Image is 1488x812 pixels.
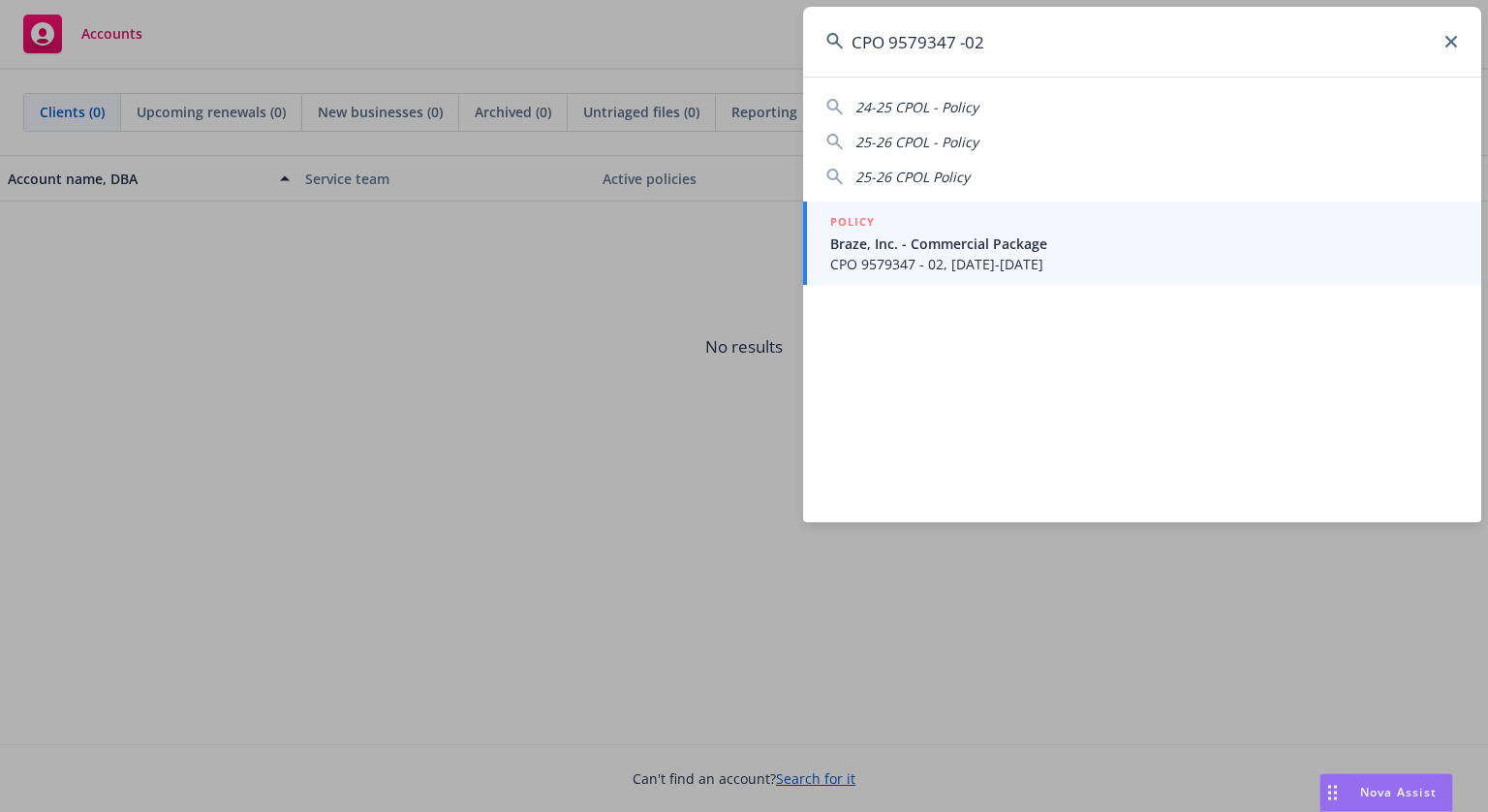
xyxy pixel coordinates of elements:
div: Drag to move [1320,774,1345,811]
span: 25-26 CPOL Policy [855,168,970,186]
span: CPO 9579347 - 02, [DATE]-[DATE] [830,254,1458,274]
input: Search... [803,7,1481,77]
span: 25-26 CPOL - Policy [855,133,978,151]
span: Nova Assist [1360,784,1437,800]
h5: POLICY [830,212,875,232]
button: Nova Assist [1319,773,1453,812]
span: 24-25 CPOL - Policy [855,98,978,116]
a: POLICYBraze, Inc. - Commercial PackageCPO 9579347 - 02, [DATE]-[DATE] [803,202,1481,285]
span: Braze, Inc. - Commercial Package [830,234,1458,254]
